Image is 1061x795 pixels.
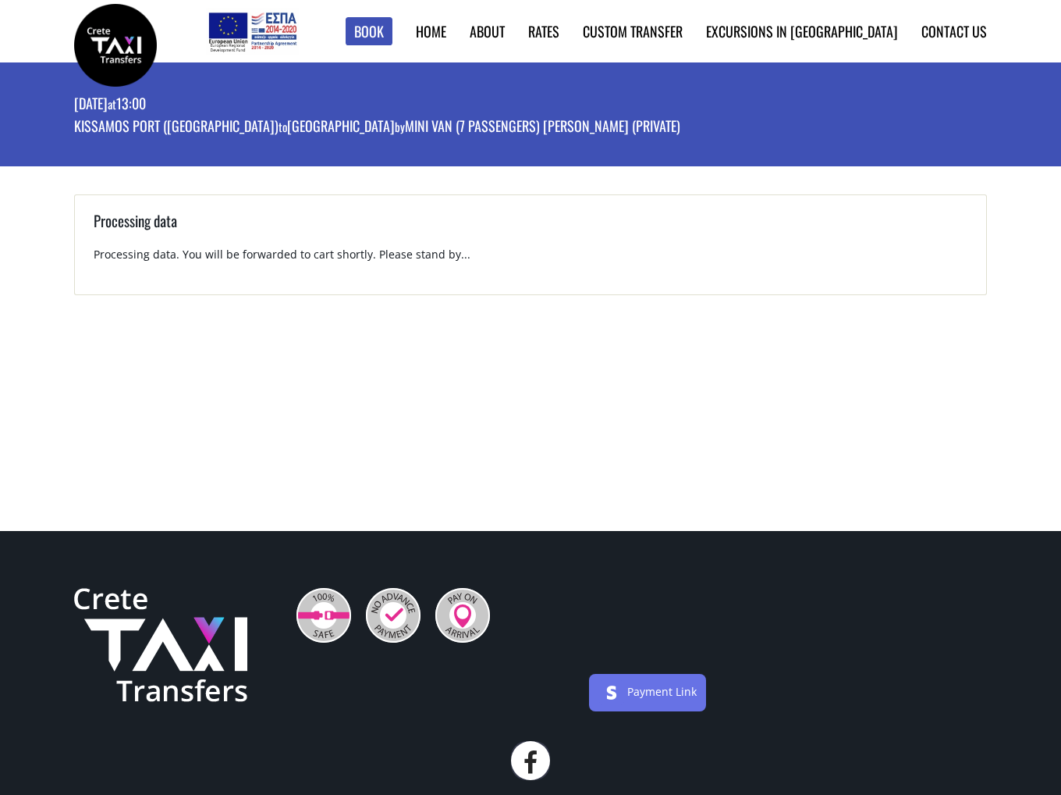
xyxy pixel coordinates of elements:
[74,4,157,87] img: Crete Taxi Transfers | Booking page | Crete Taxi Transfers
[435,588,490,643] img: Pay On Arrival
[627,684,697,699] a: Payment Link
[74,116,680,139] p: Kissamos port ([GEOGRAPHIC_DATA]) [GEOGRAPHIC_DATA] Mini Van (7 passengers) [PERSON_NAME] (private)
[74,588,247,702] img: Crete Taxi Transfers
[94,210,967,247] h3: Processing data
[583,21,683,41] a: Custom Transfer
[74,94,680,116] p: [DATE] 13:00
[206,8,299,55] img: e-bannersEUERDF180X90.jpg
[279,118,287,135] small: to
[296,588,351,643] img: 100% Safe
[395,118,405,135] small: by
[366,588,420,643] img: No Advance Payment
[599,680,624,705] img: stripe
[706,21,898,41] a: Excursions in [GEOGRAPHIC_DATA]
[921,21,987,41] a: Contact us
[74,35,157,52] a: Crete Taxi Transfers | Booking page | Crete Taxi Transfers
[346,17,392,46] a: Book
[511,741,550,780] a: facebook
[470,21,505,41] a: About
[528,21,559,41] a: Rates
[94,247,967,276] p: Processing data. You will be forwarded to cart shortly. Please stand by...
[108,95,116,112] small: at
[416,21,446,41] a: Home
